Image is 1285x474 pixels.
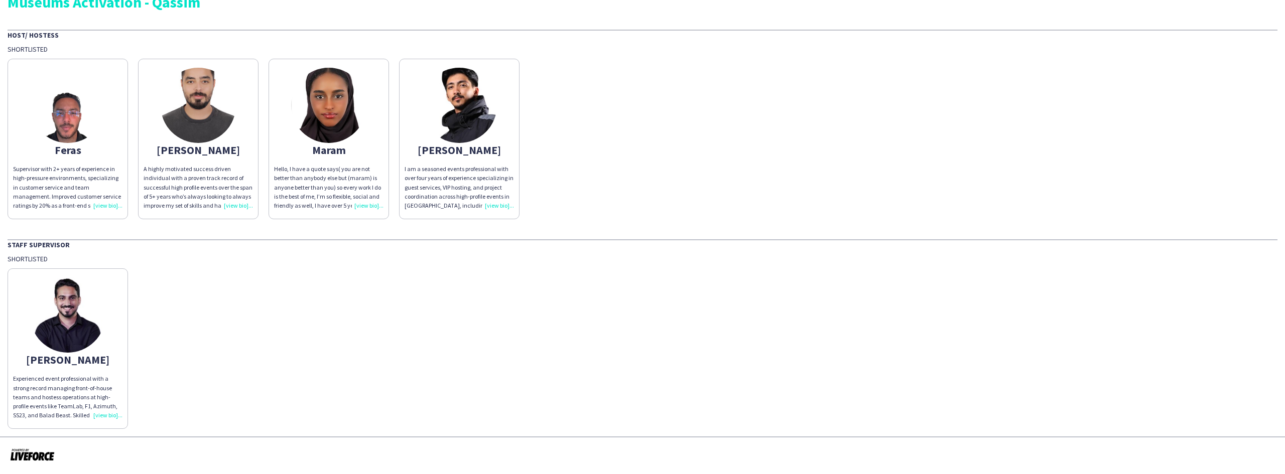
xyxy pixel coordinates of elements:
div: [PERSON_NAME] [144,145,253,154]
div: Staff Supervisor [8,239,1277,249]
img: thumb-672ce20ec6f2e.jpeg [291,68,366,143]
div: Shortlisted [8,254,1277,263]
div: I am a seasoned events professional with over four years of experience specializing in guest serv... [405,165,514,210]
div: Supervisor with 2+ years of experience in high-pressure environments, specializing in customer se... [13,165,122,210]
div: Shortlisted [8,45,1277,54]
div: Hello, I have a quote says( you are not better than anybody else but (maram) is anyone better tha... [274,165,383,210]
div: Experienced event professional with a strong record managing front-of-house teams and hostess ope... [13,374,122,420]
img: thumb-689595af78216.jpeg [30,277,105,353]
div: [PERSON_NAME] [13,355,122,364]
div: Feras [13,145,122,154]
img: thumb-67db0dfce5dc5.jpeg [422,68,497,143]
div: Maram [274,145,383,154]
img: thumb-685a66355b1cb.jpeg [161,68,236,143]
div: Host/ Hostess [8,30,1277,40]
img: Powered by Liveforce [10,447,55,461]
img: thumb-96541979-d321-41b5-a117-bd6b0ba0e877.png [30,68,105,143]
div: [PERSON_NAME] [405,145,514,154]
div: A highly motivated success driven individual with a proven track record of successful high profil... [144,165,253,210]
